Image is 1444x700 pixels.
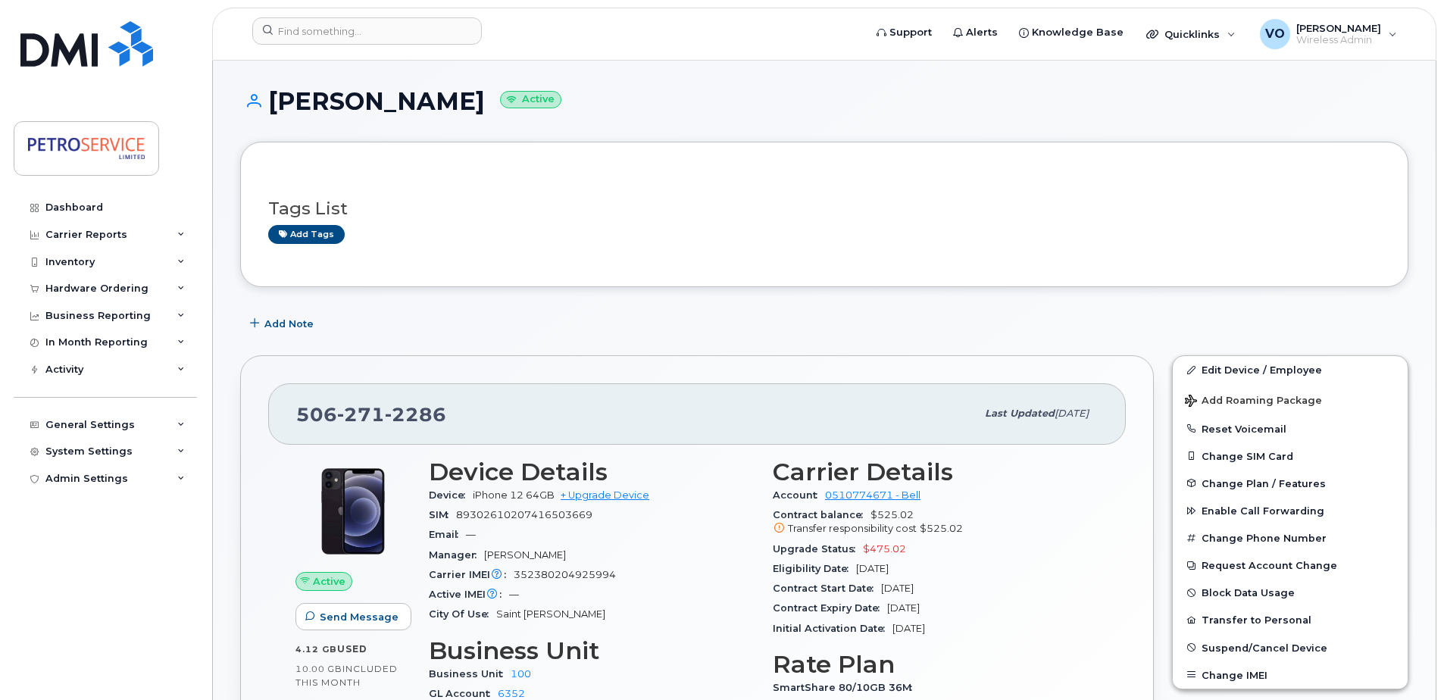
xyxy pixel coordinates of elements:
span: Carrier IMEI [429,569,514,580]
span: — [509,589,519,600]
span: $525.02 [773,509,1099,536]
span: [PERSON_NAME] [484,549,566,561]
span: Enable Call Forwarding [1202,505,1324,517]
span: 506 [296,403,446,426]
button: Reset Voicemail [1173,415,1408,442]
span: SIM [429,509,456,520]
span: Saint [PERSON_NAME] [496,608,605,620]
span: Send Message [320,610,399,624]
span: [DATE] [892,623,925,634]
button: Transfer to Personal [1173,606,1408,633]
span: 4.12 GB [295,644,337,655]
button: Block Data Usage [1173,579,1408,606]
img: iPhone_12.jpg [308,466,399,557]
small: Active [500,91,561,108]
span: Active [313,574,345,589]
h3: Tags List [268,199,1380,218]
a: Edit Device / Employee [1173,356,1408,383]
a: 100 [511,668,531,680]
button: Add Note [240,310,327,337]
span: [DATE] [1055,408,1089,419]
span: Initial Activation Date [773,623,892,634]
span: Contract balance [773,509,870,520]
button: Change Plan / Features [1173,470,1408,497]
span: Change Plan / Features [1202,477,1326,489]
span: City Of Use [429,608,496,620]
span: Email [429,529,466,540]
button: Enable Call Forwarding [1173,497,1408,524]
span: SmartShare 80/10GB 36M [773,682,920,693]
span: Device [429,489,473,501]
span: iPhone 12 64GB [473,489,555,501]
span: used [337,643,367,655]
a: + Upgrade Device [561,489,649,501]
span: 2286 [385,403,446,426]
span: included this month [295,663,398,688]
span: Add Roaming Package [1185,395,1322,409]
span: 10.00 GB [295,664,342,674]
h3: Carrier Details [773,458,1099,486]
span: Active IMEI [429,589,509,600]
span: Manager [429,549,484,561]
button: Change IMEI [1173,661,1408,689]
button: Suspend/Cancel Device [1173,634,1408,661]
span: Suspend/Cancel Device [1202,642,1327,653]
span: Last updated [985,408,1055,419]
span: [DATE] [881,583,914,594]
span: Transfer responsibility cost [788,523,917,534]
span: Upgrade Status [773,543,863,555]
button: Send Message [295,603,411,630]
span: 89302610207416503669 [456,509,592,520]
a: 6352 [498,688,525,699]
h3: Rate Plan [773,651,1099,678]
span: Contract Expiry Date [773,602,887,614]
span: Business Unit [429,668,511,680]
span: 271 [337,403,385,426]
span: Account [773,489,825,501]
a: Add tags [268,225,345,244]
span: [DATE] [887,602,920,614]
span: Add Note [264,317,314,331]
span: Contract Start Date [773,583,881,594]
span: 352380204925994 [514,569,616,580]
span: $475.02 [863,543,906,555]
button: Change SIM Card [1173,442,1408,470]
button: Add Roaming Package [1173,384,1408,415]
h3: Device Details [429,458,755,486]
a: 0510774671 - Bell [825,489,920,501]
span: GL Account [429,688,498,699]
h1: [PERSON_NAME] [240,88,1408,114]
span: $525.02 [920,523,963,534]
span: [DATE] [856,563,889,574]
button: Change Phone Number [1173,524,1408,552]
span: Eligibility Date [773,563,856,574]
button: Request Account Change [1173,552,1408,579]
h3: Business Unit [429,637,755,664]
span: — [466,529,476,540]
